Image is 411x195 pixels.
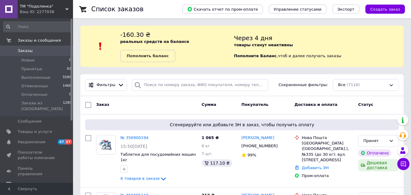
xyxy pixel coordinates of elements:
input: Поиск [3,21,72,32]
b: товары станут неактивны [234,43,293,47]
span: Отмененные [21,83,48,89]
div: , чтоб и далее получать заказы [234,30,404,62]
div: Оплачено [358,149,391,157]
h1: Список заказов [91,5,144,13]
span: Статус [358,102,373,107]
span: Заказ [96,102,109,107]
span: Управление статусами [274,7,322,12]
button: Экспорт [333,5,359,14]
span: Товары и услуги [18,129,52,134]
span: Экспорт [337,7,354,12]
a: [PERSON_NAME] [242,135,274,141]
div: Принят [363,138,386,144]
div: [PHONE_NUMBER] [240,142,279,150]
div: Ваш ID: 2277038 [20,9,73,15]
span: 1 065 ₴ [202,135,219,140]
span: 0 [69,92,71,97]
img: Фото товару [96,135,115,154]
div: Пром-оплата [302,173,353,179]
div: Нова Пошта [302,135,353,141]
span: Сгенерируйте или добавьте ЭН в заказ, чтобы получить оплату [88,122,396,128]
span: Фильтры [97,82,116,88]
span: Сообщения [18,119,41,124]
span: Через 4 дня [234,34,272,42]
span: Сохраненные фильтры: [279,82,328,88]
span: 5589 [63,75,71,80]
span: 6 товаров в заказе [120,176,160,181]
span: Заказы и сообщения [18,38,61,43]
span: Показатели работы компании [18,150,56,161]
span: Доставка и оплата [294,102,337,107]
b: Пополните Баланс [234,54,277,58]
span: Покупатель [242,102,269,107]
span: Новые [21,57,35,63]
span: Отзывы [18,182,34,187]
a: Таблетки для посудомийних машин 1кг [120,152,196,162]
span: (7116) [347,82,360,87]
span: 47 [58,139,65,145]
div: [GEOGRAPHIC_DATA] ([GEOGRAPHIC_DATA].), №335 (до 30 кг): вул. [STREET_ADDRESS] [302,141,353,163]
span: Выполненные [21,75,51,80]
a: Создать заказ [359,7,405,11]
span: -160.30 ₴ [120,31,150,38]
span: 99% [248,153,256,157]
span: ТМ "Подолянка" [20,4,65,9]
span: Панель управления [18,166,56,177]
span: Заказы [18,48,33,54]
a: Добавить ЭН [302,165,329,170]
button: Управление статусами [269,5,326,14]
span: Скачать отчет по пром-оплате [187,6,258,12]
input: Поиск по номеру заказа, ФИО покупателя, номеру телефона, Email, номеру накладной [132,79,268,91]
span: 1289 [63,100,71,111]
span: Уведомления [18,139,45,145]
span: Все [338,82,345,88]
button: Создать заказ [365,5,405,14]
img: :exclamation: [96,42,105,51]
a: 6 товаров в заказе [120,176,167,181]
a: Пополнить баланс [120,50,175,62]
button: Скачать отчет по пром-оплате [182,5,263,14]
a: № 356900194 [120,135,148,140]
b: Пополнить баланс [127,54,169,58]
span: Принятые [21,66,42,72]
div: Дешевая доставка [358,159,399,171]
button: Чат с покупателем [397,158,409,170]
span: 0 [69,57,71,63]
div: 117.10 ₴ [202,159,232,167]
span: Создать заказ [370,7,400,12]
a: Фото товару [96,135,116,155]
b: реальных средств на балансе [120,39,189,44]
span: 1466 [63,83,71,89]
span: Оплаченные [21,92,47,97]
span: 61 [67,66,71,72]
span: 7 шт. [202,151,213,156]
span: Заказы из [GEOGRAPHIC_DATA] [21,100,63,111]
span: Сумма [202,102,216,107]
span: 27 [65,139,72,145]
span: 6 кг [202,144,210,148]
span: 15:50[DATE] [120,144,147,149]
